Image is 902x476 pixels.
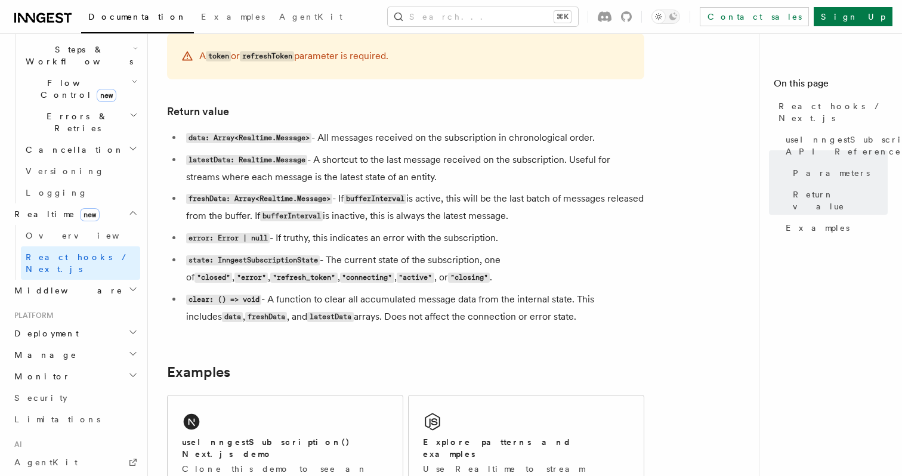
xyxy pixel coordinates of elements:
a: React hooks / Next.js [774,95,888,129]
span: Examples [786,222,850,234]
li: - The current state of the subscription, one of , , , , , or . [183,252,644,286]
code: freshData: Array<Realtime.Message> [186,194,332,204]
code: "closed" [194,273,232,283]
span: Documentation [88,12,187,21]
code: "refresh_token" [270,273,337,283]
span: Examples [201,12,265,21]
code: latestData [307,312,353,322]
button: Errors & Retries [21,106,140,139]
a: Examples [194,4,272,32]
span: Limitations [14,415,100,424]
a: React hooks / Next.js [21,246,140,280]
code: data [222,312,243,322]
div: Inngest Functions [10,17,140,203]
button: Monitor [10,366,140,387]
a: AgentKit [272,4,350,32]
code: error: Error | null [186,233,270,243]
code: "closing" [448,273,490,283]
a: Contact sales [700,7,809,26]
a: Limitations [10,409,140,430]
button: Flow Controlnew [21,72,140,106]
code: "active" [397,273,434,283]
a: Security [10,387,140,409]
button: Middleware [10,280,140,301]
h4: On this page [774,76,888,95]
code: token [206,51,231,61]
button: Cancellation [21,139,140,160]
li: - All messages received on the subscription in chronological order. [183,129,644,147]
span: Cancellation [21,144,124,156]
button: Toggle dark mode [651,10,680,24]
span: Middleware [10,285,123,296]
button: Manage [10,344,140,366]
code: freshData [245,312,287,322]
button: Deployment [10,323,140,344]
h2: Explore patterns and examples [423,436,629,460]
span: Overview [26,231,149,240]
span: AgentKit [14,458,78,467]
span: Manage [10,349,77,361]
span: Flow Control [21,77,131,101]
code: refreshToken [240,51,294,61]
a: Logging [21,182,140,203]
code: bufferInterval [260,211,323,221]
a: useInngestSubscription() API Reference [781,129,888,162]
span: Logging [26,188,88,197]
span: Monitor [10,370,70,382]
li: - If is active, this will be the last batch of messages released from the buffer. If is inactive,... [183,190,644,225]
code: "connecting" [340,273,394,283]
button: Realtimenew [10,203,140,225]
span: AI [10,440,22,449]
a: Documentation [81,4,194,33]
span: Return value [793,188,888,212]
a: Examples [167,364,230,381]
li: - A shortcut to the last message received on the subscription. Useful for streams where each mess... [183,152,644,186]
span: Realtime [10,208,100,220]
span: React hooks / Next.js [779,100,888,124]
kbd: ⌘K [554,11,571,23]
span: new [80,208,100,221]
span: Parameters [793,167,870,179]
span: Errors & Retries [21,110,129,134]
a: Return value [788,184,888,217]
a: Versioning [21,160,140,182]
span: Deployment [10,327,79,339]
a: Examples [781,217,888,239]
a: Return value [167,103,229,120]
a: Parameters [788,162,888,184]
a: Overview [21,225,140,246]
button: Steps & Workflows [21,39,140,72]
span: Platform [10,311,54,320]
a: Sign Up [814,7,892,26]
p: A or parameter is required. [199,48,388,65]
span: Versioning [26,166,104,176]
span: new [97,89,116,102]
button: Search...⌘K [388,7,578,26]
span: Steps & Workflows [21,44,133,67]
span: React hooks / Next.js [26,252,131,274]
code: "error" [234,273,268,283]
code: clear: () => void [186,295,261,305]
span: Security [14,393,67,403]
div: Realtimenew [10,225,140,280]
a: AgentKit [10,452,140,473]
h2: useInngestSubscription() Next.js demo [182,436,388,460]
code: bufferInterval [344,194,406,204]
li: - If truthy, this indicates an error with the subscription. [183,230,644,247]
li: - A function to clear all accumulated message data from the internal state. This includes , , and... [183,291,644,326]
code: latestData: Realtime.Message [186,155,307,165]
code: state: InngestSubscriptionState [186,255,320,265]
code: data: Array<Realtime.Message> [186,133,311,143]
span: AgentKit [279,12,342,21]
